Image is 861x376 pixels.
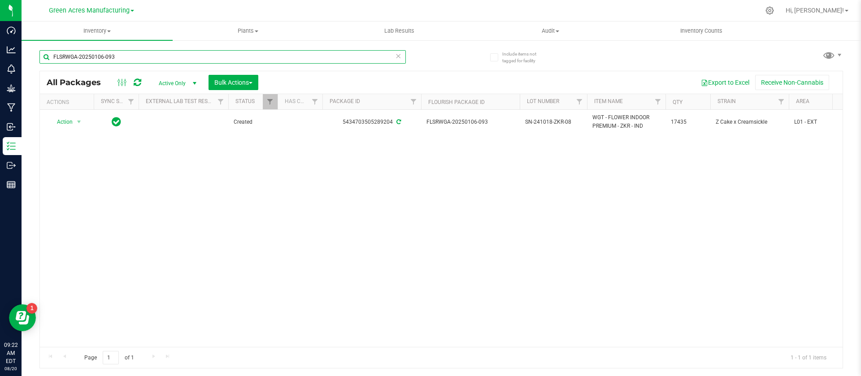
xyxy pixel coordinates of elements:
[214,79,252,86] span: Bulk Actions
[594,98,623,104] a: Item Name
[406,94,421,109] a: Filter
[572,94,587,109] a: Filter
[755,75,829,90] button: Receive Non-Cannabis
[209,75,258,90] button: Bulk Actions
[592,113,660,130] span: WGT - FLOWER INDOOR PREMIUM - ZKR - IND
[527,98,559,104] a: Lot Number
[7,103,16,112] inline-svg: Manufacturing
[321,118,422,126] div: 5434703505289204
[794,118,851,126] span: L01 - EXT
[783,351,834,364] span: 1 - 1 of 1 items
[26,303,37,314] iframe: Resource center unread badge
[7,142,16,151] inline-svg: Inventory
[77,351,141,365] span: Page of 1
[47,78,110,87] span: All Packages
[7,180,16,189] inline-svg: Reports
[774,94,789,109] a: Filter
[395,50,401,62] span: Clear
[74,116,85,128] span: select
[213,94,228,109] a: Filter
[4,365,17,372] p: 08/20
[22,27,173,35] span: Inventory
[671,118,705,126] span: 17435
[395,119,401,125] span: Sync from Compliance System
[717,98,736,104] a: Strain
[101,98,135,104] a: Sync Status
[475,27,626,35] span: Audit
[308,94,322,109] a: Filter
[103,351,119,365] input: 1
[49,7,130,14] span: Green Acres Manufacturing
[146,98,216,104] a: External Lab Test Result
[7,26,16,35] inline-svg: Dashboard
[426,118,514,126] span: FLSRWGA-20250106-093
[502,51,547,64] span: Include items not tagged for facility
[124,94,139,109] a: Filter
[49,116,73,128] span: Action
[173,22,324,40] a: Plants
[651,94,665,109] a: Filter
[475,22,626,40] a: Audit
[234,118,272,126] span: Created
[7,84,16,93] inline-svg: Grow
[764,6,775,15] div: Manage settings
[22,22,173,40] a: Inventory
[716,118,783,126] span: Z Cake x Creamsickle
[4,341,17,365] p: 09:22 AM EDT
[7,161,16,170] inline-svg: Outbound
[39,50,406,64] input: Search Package ID, Item Name, SKU, Lot or Part Number...
[9,304,36,331] iframe: Resource center
[786,7,844,14] span: Hi, [PERSON_NAME]!
[673,99,683,105] a: Qty
[112,116,121,128] span: In Sync
[626,22,777,40] a: Inventory Counts
[695,75,755,90] button: Export to Excel
[7,65,16,73] inline-svg: Monitoring
[330,98,360,104] a: Package ID
[668,27,735,35] span: Inventory Counts
[324,22,475,40] a: Lab Results
[173,27,323,35] span: Plants
[428,99,485,105] a: Flourish Package ID
[7,122,16,131] inline-svg: Inbound
[372,27,426,35] span: Lab Results
[47,99,90,105] div: Actions
[796,98,809,104] a: Area
[7,45,16,54] inline-svg: Analytics
[235,98,255,104] a: Status
[278,94,322,110] th: Has COA
[263,94,278,109] a: Filter
[525,118,582,126] span: SN-241018-ZKR-08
